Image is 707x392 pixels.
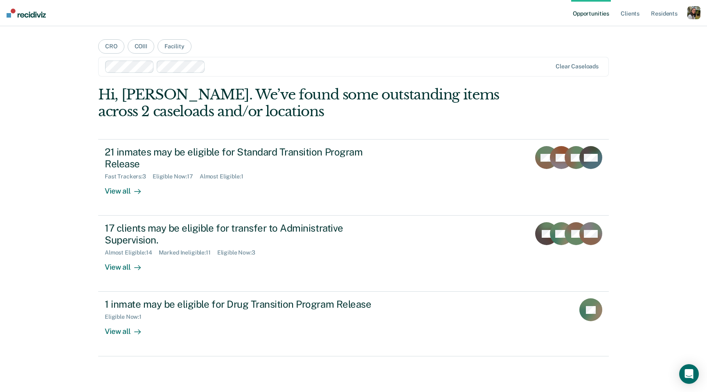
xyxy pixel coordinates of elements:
[98,39,124,54] button: CRO
[200,173,250,180] div: Almost Eligible : 1
[98,292,609,356] a: 1 inmate may be eligible for Drug Transition Program ReleaseEligible Now:1View all
[128,39,154,54] button: COIII
[105,313,148,320] div: Eligible Now : 1
[105,180,151,196] div: View all
[105,298,392,310] div: 1 inmate may be eligible for Drug Transition Program Release
[105,256,151,272] div: View all
[217,249,262,256] div: Eligible Now : 3
[153,173,200,180] div: Eligible Now : 17
[98,139,609,216] a: 21 inmates may be eligible for Standard Transition Program ReleaseFast Trackers:3Eligible Now:17A...
[105,146,392,170] div: 21 inmates may be eligible for Standard Transition Program Release
[158,39,191,54] button: Facility
[98,86,507,120] div: Hi, [PERSON_NAME]. We’ve found some outstanding items across 2 caseloads and/or locations
[105,320,151,336] div: View all
[98,216,609,292] a: 17 clients may be eligible for transfer to Administrative Supervision.Almost Eligible:14Marked In...
[679,364,699,384] div: Open Intercom Messenger
[7,9,46,18] img: Recidiviz
[105,249,159,256] div: Almost Eligible : 14
[105,173,153,180] div: Fast Trackers : 3
[159,249,217,256] div: Marked Ineligible : 11
[105,222,392,246] div: 17 clients may be eligible for transfer to Administrative Supervision.
[556,63,599,70] div: Clear caseloads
